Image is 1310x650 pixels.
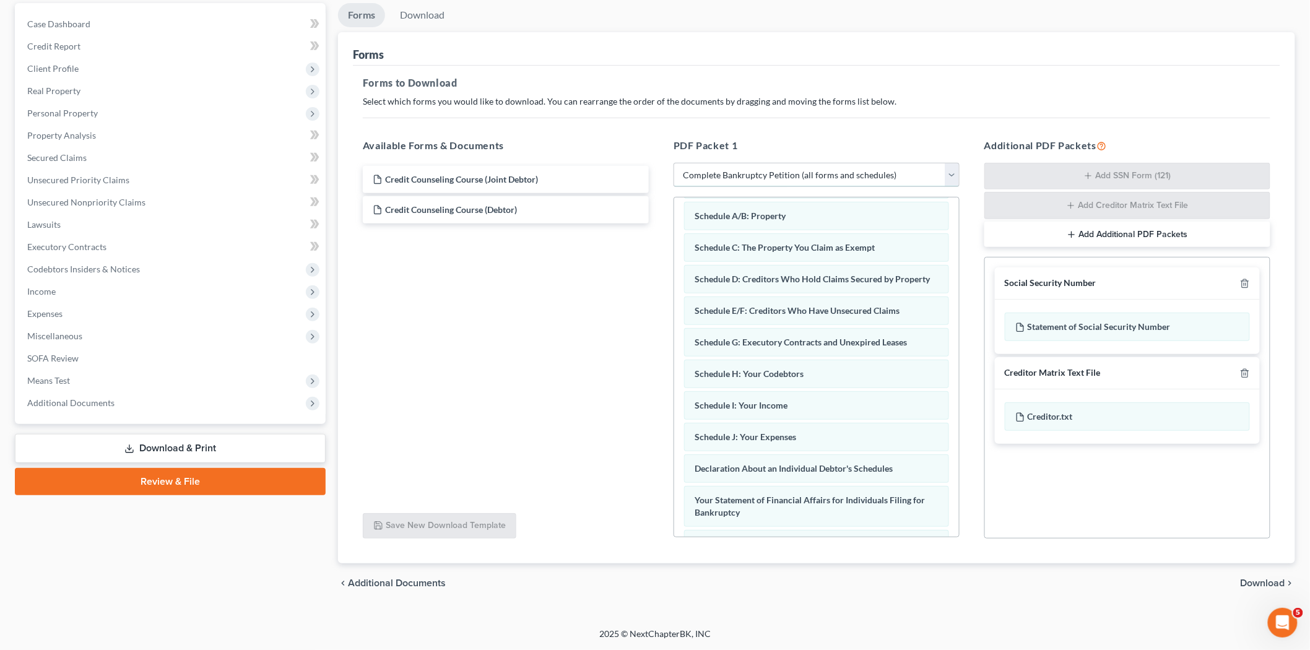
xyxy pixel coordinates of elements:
span: Schedule H: Your Codebtors [695,368,804,379]
span: Download [1241,578,1285,588]
span: Schedule G: Executory Contracts and Unexpired Leases [695,337,907,347]
span: Client Profile [27,63,79,74]
i: chevron_right [1285,578,1295,588]
a: Unsecured Priority Claims [17,169,326,191]
div: Creditor.txt [1005,402,1250,431]
span: Schedule I: Your Income [695,400,787,410]
div: Social Security Number [1005,277,1096,289]
i: chevron_left [338,578,348,588]
div: Statement of Social Security Number [1005,313,1250,341]
a: Forms [338,3,385,27]
span: Your Statement of Financial Affairs for Individuals Filing for Bankruptcy [695,495,925,518]
a: Case Dashboard [17,13,326,35]
a: Credit Report [17,35,326,58]
a: Unsecured Nonpriority Claims [17,191,326,214]
div: Creditor Matrix Text File [1005,367,1101,379]
a: Download & Print [15,434,326,463]
span: 5 [1293,608,1303,618]
div: Forms [353,47,384,62]
a: SOFA Review [17,347,326,370]
span: Credit Counseling Course (Joint Debtor) [385,174,538,184]
button: Add Additional PDF Packets [984,222,1270,248]
span: Unsecured Priority Claims [27,175,129,185]
span: Lawsuits [27,219,61,230]
span: Property Analysis [27,130,96,141]
a: Lawsuits [17,214,326,236]
a: chevron_left Additional Documents [338,578,446,588]
button: Save New Download Template [363,513,516,539]
span: Declaration About an Individual Debtor's Schedules [695,463,893,474]
span: Executory Contracts [27,241,106,252]
span: SOFA Review [27,353,79,363]
button: Download chevron_right [1241,578,1295,588]
span: Personal Property [27,108,98,118]
span: Expenses [27,308,63,319]
a: Download [390,3,454,27]
span: Income [27,286,56,297]
span: Credit Report [27,41,80,51]
span: Real Property [27,85,80,96]
span: Additional Documents [27,397,115,408]
h5: Forms to Download [363,76,1270,90]
span: Case Dashboard [27,19,90,29]
span: Secured Claims [27,152,87,163]
a: Secured Claims [17,147,326,169]
h5: Additional PDF Packets [984,138,1270,153]
span: Schedule J: Your Expenses [695,431,796,442]
div: 2025 © NextChapterBK, INC [302,628,1008,650]
h5: Available Forms & Documents [363,138,649,153]
iframe: Intercom live chat [1268,608,1298,638]
h5: PDF Packet 1 [674,138,960,153]
span: Means Test [27,375,70,386]
span: Schedule D: Creditors Who Hold Claims Secured by Property [695,274,930,284]
span: Schedule C: The Property You Claim as Exempt [695,242,875,253]
button: Add SSN Form (121) [984,163,1270,190]
span: Schedule A/B: Property [695,210,786,221]
p: Select which forms you would like to download. You can rearrange the order of the documents by dr... [363,95,1270,108]
a: Executory Contracts [17,236,326,258]
span: Miscellaneous [27,331,82,341]
span: Codebtors Insiders & Notices [27,264,140,274]
span: Unsecured Nonpriority Claims [27,197,145,207]
a: Property Analysis [17,124,326,147]
span: Additional Documents [348,578,446,588]
span: Credit Counseling Course (Debtor) [385,204,517,215]
button: Add Creditor Matrix Text File [984,192,1270,219]
a: Review & File [15,468,326,495]
span: Schedule E/F: Creditors Who Have Unsecured Claims [695,305,900,316]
